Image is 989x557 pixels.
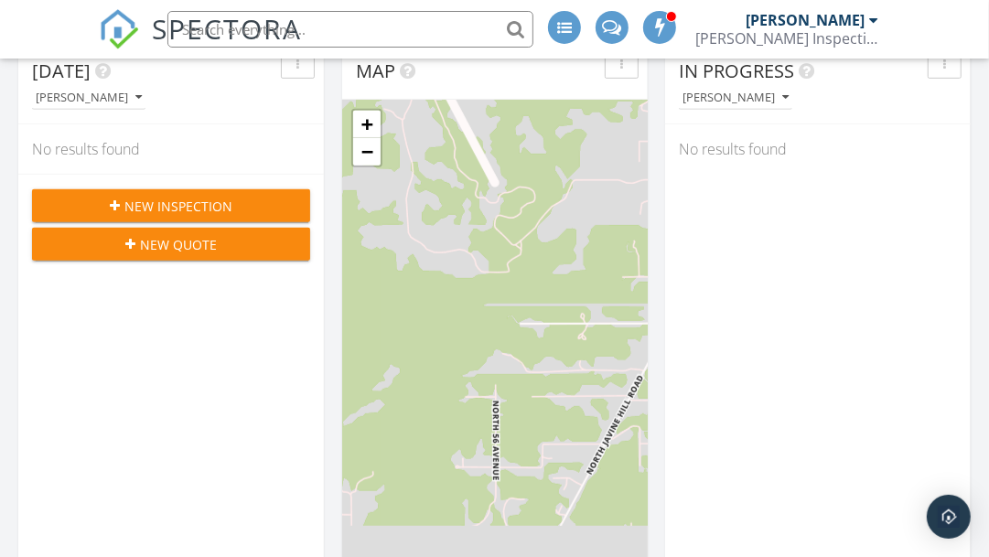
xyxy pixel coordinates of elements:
div: No results found [665,124,971,174]
div: [PERSON_NAME] [746,11,865,29]
span: New Quote [140,235,217,254]
span: Map [356,59,395,83]
div: [PERSON_NAME] [683,91,789,104]
input: Search everything... [167,11,533,48]
a: Zoom out [353,138,381,166]
a: Zoom in [353,111,381,138]
img: The Best Home Inspection Software - Spectora [99,9,139,49]
a: SPECTORA [99,25,302,63]
span: [DATE] [32,59,91,83]
button: [PERSON_NAME] [679,86,792,111]
div: Open Intercom Messenger [927,495,971,539]
button: New Inspection [32,189,310,222]
div: Davis Inspection Group, LLC [695,29,878,48]
div: [PERSON_NAME] [36,91,142,104]
span: In Progress [679,59,794,83]
div: No results found [18,124,324,174]
button: [PERSON_NAME] [32,86,145,111]
button: New Quote [32,228,310,261]
span: New Inspection [124,197,232,216]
